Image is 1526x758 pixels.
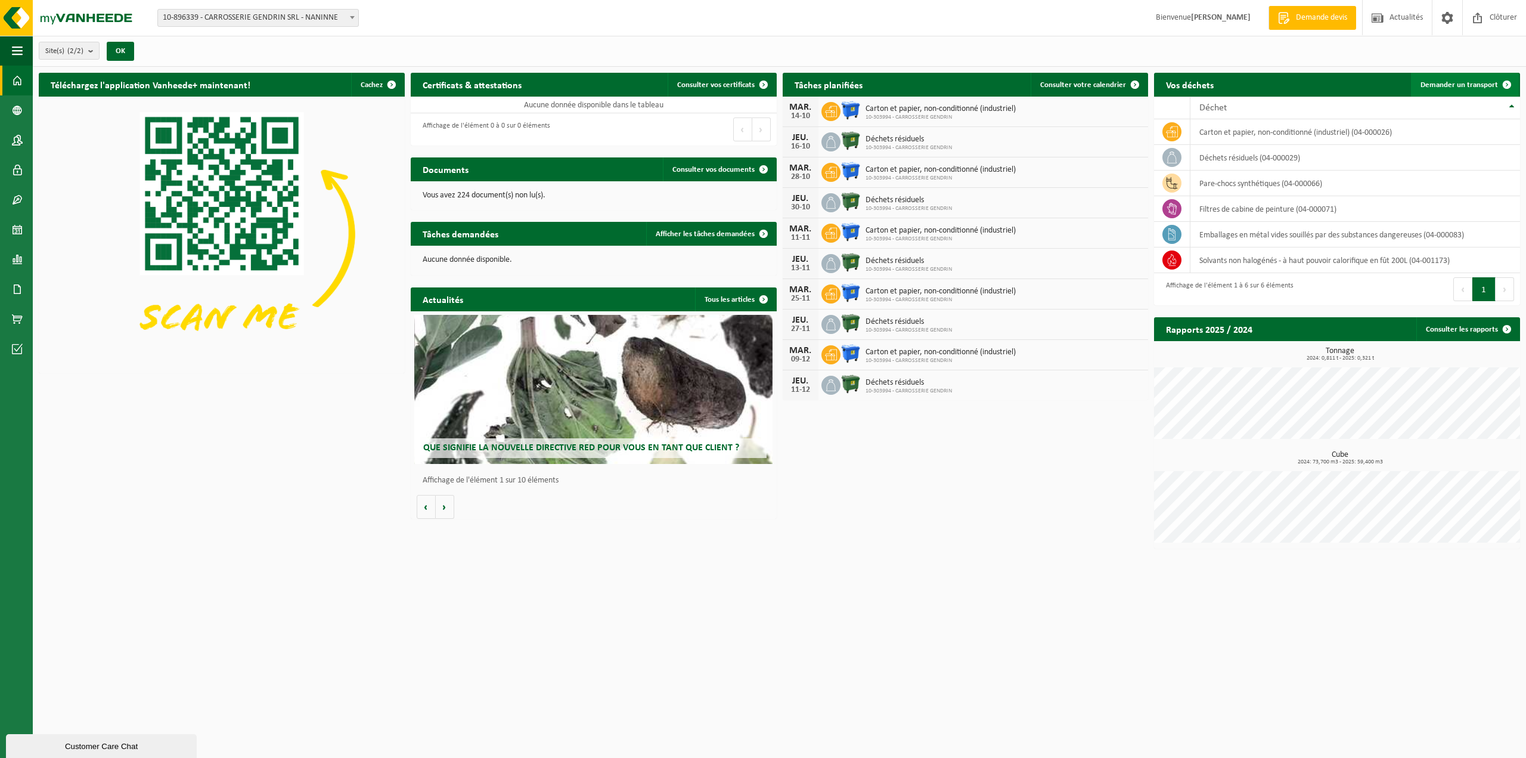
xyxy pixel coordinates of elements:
[1411,73,1519,97] a: Demander un transport
[840,283,861,303] img: WB-1100-HPE-BE-01
[866,287,1016,296] span: Carton et papier, non-conditionné (industriel)
[840,252,861,273] img: WB-1100-HPE-GN-01
[840,374,861,394] img: WB-1100-HPE-GN-01
[789,264,812,273] div: 13-11
[1420,81,1498,89] span: Demander un transport
[840,100,861,120] img: WB-1100-HPE-BE-01
[840,131,861,151] img: WB-1100-HPE-GN-01
[866,266,952,273] span: 10-303994 - CARROSSERIE GENDRIN
[656,230,755,238] span: Afficher les tâches demandées
[1472,277,1496,301] button: 1
[789,315,812,325] div: JEU.
[1190,196,1520,222] td: filtres de cabine de peinture (04-000071)
[1190,119,1520,145] td: carton et papier, non-conditionné (industriel) (04-000026)
[866,388,952,395] span: 10-303994 - CARROSSERIE GENDRIN
[646,222,776,246] a: Afficher les tâches demandées
[866,144,952,151] span: 10-303994 - CARROSSERIE GENDRIN
[789,203,812,212] div: 30-10
[1190,222,1520,247] td: emballages en métal vides souillés par des substances dangereuses (04-000083)
[840,344,861,364] img: WB-1100-HPE-BE-01
[695,287,776,311] a: Tous les articles
[423,477,771,485] p: Affichage de l'élément 1 sur 10 éléments
[733,117,752,141] button: Previous
[1154,73,1226,96] h2: Vos déchets
[411,287,475,311] h2: Actualités
[866,296,1016,304] span: 10-303994 - CARROSSERIE GENDRIN
[1160,276,1294,302] div: Affichage de l'élément 1 à 6 sur 6 éléments
[1154,317,1264,341] h2: Rapports 2025 / 2024
[436,495,454,519] button: Volgende
[672,166,755,174] span: Consulter vos documents
[840,222,861,242] img: WB-1100-HPE-BE-01
[1453,277,1472,301] button: Previous
[361,81,383,89] span: Cachez
[866,165,1016,175] span: Carton et papier, non-conditionné (industriel)
[789,234,812,242] div: 11-11
[1160,451,1520,465] h3: Cube
[157,9,359,27] span: 10-896339 - CARROSSERIE GENDRIN SRL - NANINNE
[39,73,262,96] h2: Téléchargez l'application Vanheede+ maintenant!
[1160,347,1520,361] h3: Tonnage
[1268,6,1356,30] a: Demande devis
[1190,145,1520,171] td: déchets résiduels (04-000029)
[789,103,812,112] div: MAR.
[866,348,1016,357] span: Carton et papier, non-conditionné (industriel)
[1496,277,1514,301] button: Next
[866,135,952,144] span: Déchets résiduels
[789,224,812,234] div: MAR.
[158,10,358,26] span: 10-896339 - CARROSSERIE GENDRIN SRL - NANINNE
[351,73,404,97] button: Cachez
[1293,12,1350,24] span: Demande devis
[866,256,952,266] span: Déchets résiduels
[789,143,812,151] div: 16-10
[789,355,812,364] div: 09-12
[411,97,777,113] td: Aucune donnée disponible dans le tableau
[1190,247,1520,273] td: solvants non halogénés - à haut pouvoir calorifique en fût 200L (04-001173)
[1199,103,1227,113] span: Déchet
[1031,73,1147,97] a: Consulter votre calendrier
[866,104,1016,114] span: Carton et papier, non-conditionné (industriel)
[677,81,755,89] span: Consulter vos certificats
[423,191,765,200] p: Vous avez 224 document(s) non lu(s).
[39,42,100,60] button: Site(s)(2/2)
[866,357,1016,364] span: 10-303994 - CARROSSERIE GENDRIN
[789,295,812,303] div: 25-11
[663,157,776,181] a: Consulter vos documents
[789,346,812,355] div: MAR.
[423,443,739,453] span: Que signifie la nouvelle directive RED pour vous en tant que client ?
[866,196,952,205] span: Déchets résiduels
[789,285,812,295] div: MAR.
[417,116,550,143] div: Affichage de l'élément 0 à 0 sur 0 éléments
[1040,81,1126,89] span: Consulter votre calendrier
[866,114,1016,121] span: 10-303994 - CARROSSERIE GENDRIN
[840,313,861,333] img: WB-1100-HPE-GN-01
[1191,13,1251,22] strong: [PERSON_NAME]
[414,315,773,464] a: Que signifie la nouvelle directive RED pour vous en tant que client ?
[866,378,952,388] span: Déchets résiduels
[1190,171,1520,196] td: pare-chocs synthétiques (04-000066)
[789,255,812,264] div: JEU.
[866,205,952,212] span: 10-303994 - CARROSSERIE GENDRIN
[789,376,812,386] div: JEU.
[1160,355,1520,361] span: 2024: 0,811 t - 2025: 0,321 t
[1160,459,1520,465] span: 2024: 73,700 m3 - 2025: 59,400 m3
[39,97,405,371] img: Download de VHEPlus App
[866,226,1016,236] span: Carton et papier, non-conditionné (industriel)
[789,386,812,394] div: 11-12
[866,317,952,327] span: Déchets résiduels
[783,73,874,96] h2: Tâches planifiées
[866,175,1016,182] span: 10-303994 - CARROSSERIE GENDRIN
[411,73,534,96] h2: Certificats & attestations
[668,73,776,97] a: Consulter vos certificats
[752,117,771,141] button: Next
[866,327,952,334] span: 10-303994 - CARROSSERIE GENDRIN
[789,173,812,181] div: 28-10
[6,732,199,758] iframe: chat widget
[789,112,812,120] div: 14-10
[789,133,812,143] div: JEU.
[107,42,134,61] button: OK
[411,222,510,245] h2: Tâches demandées
[789,194,812,203] div: JEU.
[789,325,812,333] div: 27-11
